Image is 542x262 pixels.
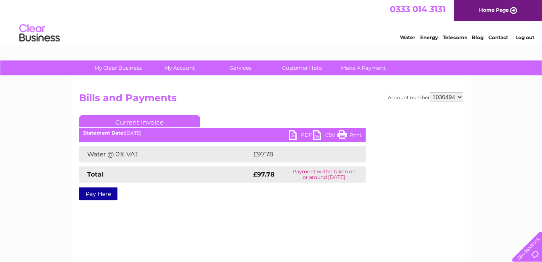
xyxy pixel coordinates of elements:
a: My Clear Business [85,60,151,75]
a: Water [400,34,415,40]
strong: Total [87,171,104,178]
div: Clear Business is a trading name of Verastar Limited (registered in [GEOGRAPHIC_DATA] No. 3667643... [81,4,462,39]
a: Make A Payment [330,60,397,75]
a: Services [207,60,274,75]
b: Statement Date: [83,130,125,136]
a: CSV [313,130,337,142]
a: Telecoms [443,34,467,40]
div: [DATE] [79,130,366,136]
a: Contact [488,34,508,40]
a: Energy [420,34,438,40]
a: Pay Here [79,187,117,200]
td: Payment will be taken on or around [DATE] [283,166,366,183]
a: 0333 014 3131 [390,4,446,14]
div: Account number [388,92,463,102]
a: Print [337,130,362,142]
a: PDF [289,130,313,142]
a: My Account [146,60,213,75]
td: Water @ 0% VAT [79,146,251,162]
strong: £97.78 [253,171,274,178]
a: Customer Help [269,60,335,75]
a: Current Invoice [79,115,200,127]
a: Blog [472,34,483,40]
a: Log out [515,34,534,40]
img: logo.png [19,21,60,46]
h2: Bills and Payments [79,92,463,108]
td: £97.78 [251,146,349,162]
